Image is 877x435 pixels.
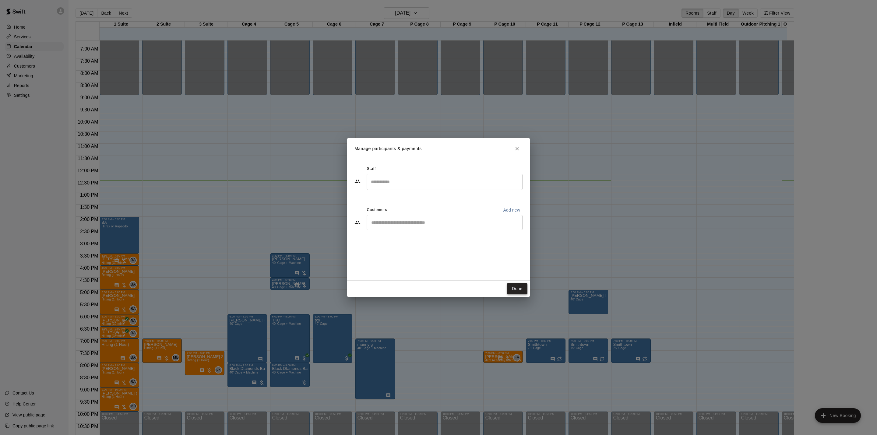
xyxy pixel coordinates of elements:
span: Staff [367,164,376,174]
div: Search staff [367,174,523,190]
button: Close [512,143,523,154]
button: Done [507,283,527,294]
svg: Staff [354,178,361,184]
div: Start typing to search customers... [367,215,523,230]
svg: Customers [354,219,361,226]
p: Add new [503,207,520,213]
span: Customers [367,205,387,215]
button: Add new [501,205,523,215]
p: Manage participants & payments [354,146,422,152]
